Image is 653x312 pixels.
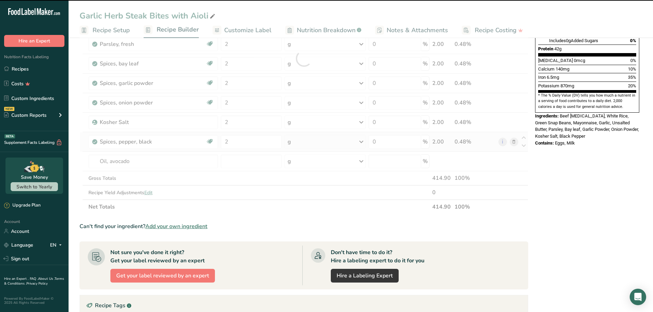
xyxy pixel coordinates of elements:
[4,107,14,111] div: NEW
[38,276,55,281] a: About Us .
[110,269,215,283] button: Get your label reviewed by an expert
[538,58,573,63] span: [MEDICAL_DATA]
[538,83,559,88] span: Potassium
[549,38,598,43] span: Includes Added Sugars
[547,75,559,80] span: 6.5mg
[145,222,207,230] span: Add your own ingredient
[555,140,575,146] span: Eggs, Milk
[630,38,636,43] span: 0%
[628,75,636,80] span: 35%
[628,83,636,88] span: 20%
[4,276,28,281] a: Hire an Expert .
[535,113,639,139] span: Beef [MEDICAL_DATA], White Rice, Green Snap Beans, Mayonnaise, Garlic, Unsalted Butter, Parsley, ...
[630,289,646,305] div: Open Intercom Messenger
[30,276,38,281] a: FAQ .
[116,272,209,280] span: Get your label reviewed by an expert
[50,241,64,249] div: EN
[26,281,48,286] a: Privacy Policy
[16,184,52,190] span: Switch to Yearly
[4,112,47,119] div: Custom Reports
[560,83,574,88] span: 870mg
[538,66,555,72] span: Calcium
[21,174,48,181] div: Save Money
[4,35,64,47] button: Hire an Expert
[4,202,40,209] div: Upgrade Plan
[110,248,205,265] div: Not sure you've done it right? Get your label reviewed by an expert
[554,46,561,51] span: 42g
[630,58,636,63] span: 0%
[535,113,559,118] span: Ingredients:
[556,66,569,72] span: 140mg
[538,75,546,80] span: Iron
[4,134,15,138] div: BETA
[538,93,636,110] section: * The % Daily Value (DV) tells you how much a nutrient in a serving of food contributes to a dail...
[535,140,554,146] span: Contains:
[4,276,64,286] a: Terms & Conditions .
[4,297,64,305] div: Powered By FoodLabelMaker © 2025 All Rights Reserved
[574,58,585,63] span: 0mcg
[628,66,636,72] span: 10%
[538,46,553,51] span: Protein
[566,38,571,43] span: 0g
[331,269,399,283] a: Hire a Labeling Expert
[11,182,58,191] button: Switch to Yearly
[4,239,33,251] a: Language
[80,222,528,230] div: Can't find your ingredient?
[331,248,424,265] div: Don't have time to do it? Hire a labeling expert to do it for you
